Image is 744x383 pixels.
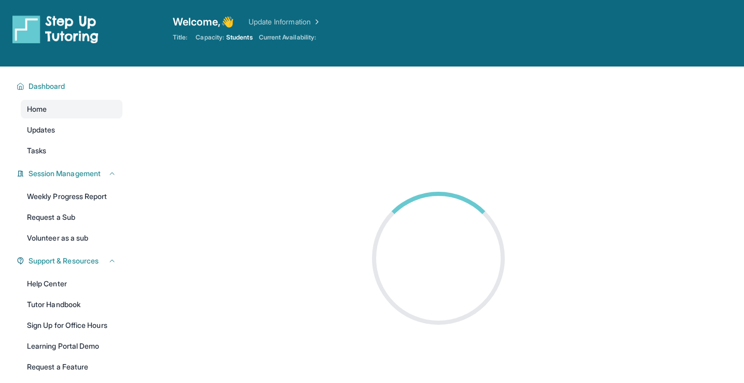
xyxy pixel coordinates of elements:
span: Welcome, 👋 [173,15,234,29]
a: Volunteer as a sub [21,229,122,247]
span: Updates [27,125,56,135]
span: Session Management [29,168,101,179]
a: Learning Portal Demo [21,337,122,355]
img: Chevron Right [311,17,321,27]
a: Request a Sub [21,208,122,227]
button: Session Management [24,168,116,179]
a: Sign Up for Office Hours [21,316,122,335]
button: Support & Resources [24,256,116,266]
span: Current Availability: [259,33,316,42]
a: Home [21,100,122,118]
span: Students [226,33,253,42]
span: Support & Resources [29,256,99,266]
a: Tutor Handbook [21,295,122,314]
a: Help Center [21,274,122,293]
span: Dashboard [29,81,65,91]
span: Title: [173,33,187,42]
img: logo [12,15,99,44]
a: Updates [21,121,122,139]
a: Update Information [249,17,321,27]
span: Home [27,104,47,114]
span: Tasks [27,146,46,156]
a: Tasks [21,141,122,160]
button: Dashboard [24,81,116,91]
span: Capacity: [196,33,224,42]
a: Request a Feature [21,358,122,376]
a: Weekly Progress Report [21,187,122,206]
